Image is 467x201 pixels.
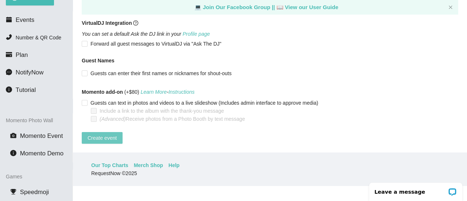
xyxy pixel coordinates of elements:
[448,5,453,10] button: close
[133,20,138,26] span: question-circle
[16,51,28,58] span: Plan
[20,150,63,157] span: Momento Demo
[194,4,277,10] a: laptop Join Our Facebook Group ||
[91,161,128,169] a: Our Top Charts
[88,99,321,107] span: Guests can text in photos and videos to a live slideshow (Includes admin interface to approve media)
[448,5,453,9] span: close
[82,58,114,63] b: Guest Names
[91,169,447,177] div: RequestNow © 2025
[88,134,117,142] span: Create event
[6,86,12,93] span: info-circle
[277,4,283,10] span: laptop
[183,31,210,37] a: Profile page
[97,107,227,115] span: Include a link to the album with the thank-you message
[82,132,123,144] button: Create event
[16,35,61,40] span: Number & QR Code
[194,4,201,10] span: laptop
[140,89,194,95] i: -
[82,31,210,37] i: You can set a default Ask the DJ link in your
[6,69,12,75] span: message
[134,161,163,169] a: Merch Shop
[100,116,126,122] i: (Advanced)
[82,20,132,26] b: VirtualDJ Integration
[16,16,34,23] span: Events
[20,132,63,139] span: Momento Event
[10,189,16,195] span: trophy
[16,86,36,93] span: Tutorial
[10,150,16,156] span: info-circle
[364,178,467,201] iframe: LiveChat chat widget
[6,34,12,40] span: phone
[82,89,123,95] b: Momento add-on
[88,40,224,48] span: Forward all guest messages to VirtualDJ via "Ask The DJ"
[6,51,12,58] span: credit-card
[169,161,180,169] a: Help
[277,4,339,10] a: laptop View our User Guide
[6,16,12,23] span: calendar
[88,69,235,77] span: Guests can enter their first names or nicknames for shout-outs
[16,69,43,76] span: NotifyNow
[169,89,195,95] a: Instructions
[20,189,49,196] span: Speedmoji
[140,89,167,95] a: Learn More
[82,88,194,96] span: (+$80)
[97,115,248,123] span: Receive photos from a Photo Booth by text message
[10,132,16,139] span: camera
